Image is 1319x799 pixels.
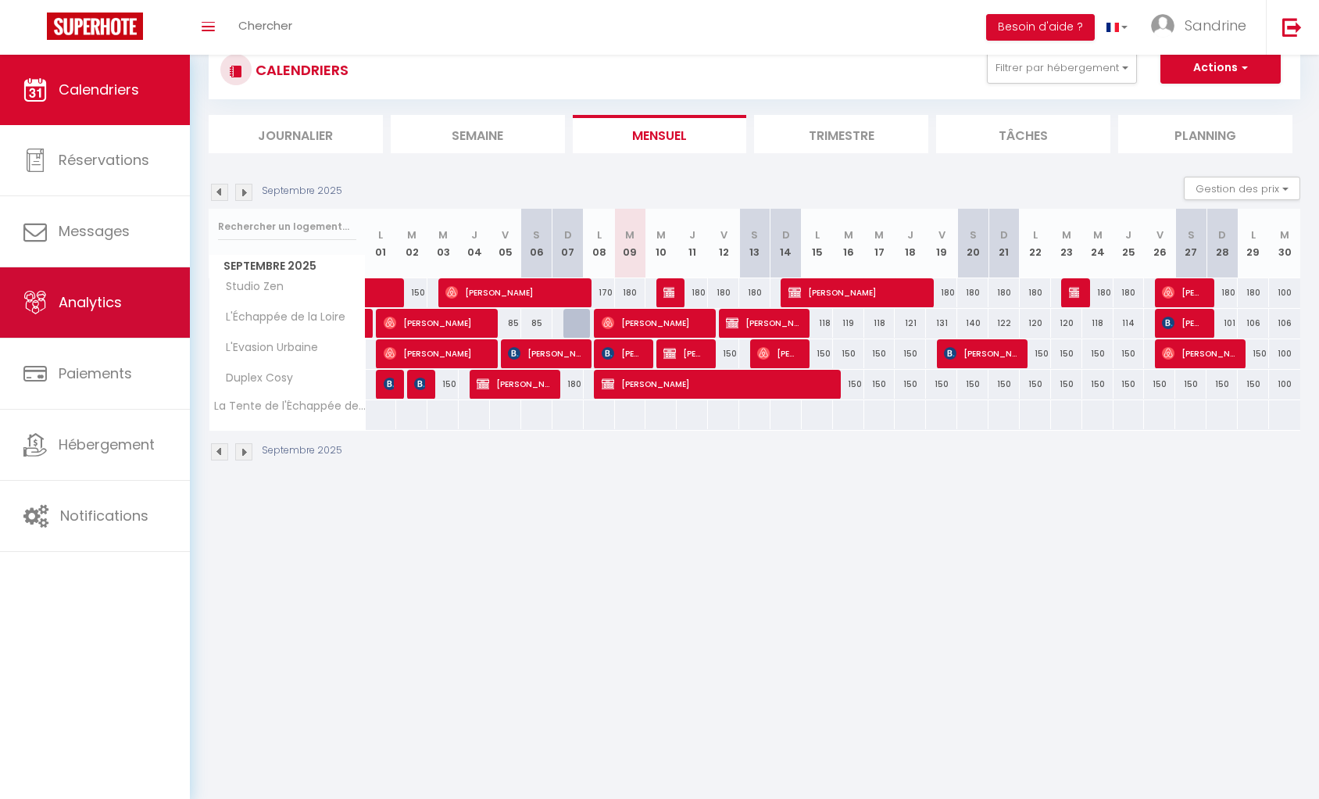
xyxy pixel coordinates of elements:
[1020,370,1051,399] div: 150
[926,309,957,338] div: 131
[1184,177,1300,200] button: Gestion des prix
[957,278,988,307] div: 180
[396,209,427,278] th: 02
[252,52,349,88] h3: CALENDRIERS
[926,278,957,307] div: 180
[677,209,708,278] th: 11
[1051,209,1082,278] th: 23
[1206,370,1238,399] div: 150
[988,309,1020,338] div: 122
[833,209,864,278] th: 16
[895,339,926,368] div: 150
[1269,209,1300,278] th: 30
[944,339,1017,368] span: [PERSON_NAME]
[414,369,424,399] span: [PERSON_NAME]
[1020,209,1051,278] th: 22
[739,278,770,307] div: 180
[864,370,895,399] div: 150
[782,228,790,242] abbr: D
[384,339,488,368] span: [PERSON_NAME]
[1051,309,1082,338] div: 120
[1175,209,1206,278] th: 27
[726,308,799,338] span: [PERSON_NAME]
[833,370,864,399] div: 150
[427,209,459,278] th: 03
[552,209,584,278] th: 07
[988,209,1020,278] th: 21
[1188,228,1195,242] abbr: S
[988,370,1020,399] div: 150
[1238,339,1269,368] div: 150
[602,308,706,338] span: [PERSON_NAME]
[926,370,957,399] div: 150
[788,278,924,307] span: [PERSON_NAME]
[471,228,477,242] abbr: J
[689,228,695,242] abbr: J
[864,309,895,338] div: 118
[1185,16,1246,35] span: Sandrine
[459,209,490,278] th: 04
[378,228,383,242] abbr: L
[47,13,143,40] img: Super Booking
[987,52,1137,84] button: Filtrer par hébergement
[521,209,552,278] th: 06
[384,369,394,399] span: Patureau Léa
[1113,370,1145,399] div: 150
[59,292,122,312] span: Analytics
[625,228,634,242] abbr: M
[895,309,926,338] div: 121
[1051,370,1082,399] div: 150
[615,278,646,307] div: 180
[1082,278,1113,307] div: 180
[1082,309,1113,338] div: 118
[1162,339,1235,368] span: [PERSON_NAME]
[926,209,957,278] th: 19
[1113,339,1145,368] div: 150
[1151,14,1174,38] img: ...
[957,309,988,338] div: 140
[445,278,581,307] span: [PERSON_NAME]
[1062,228,1071,242] abbr: M
[584,209,615,278] th: 08
[1082,370,1113,399] div: 150
[508,339,581,368] span: [PERSON_NAME]
[1051,339,1082,368] div: 150
[1125,228,1131,242] abbr: J
[59,435,155,454] span: Hébergement
[957,209,988,278] th: 20
[262,184,342,199] p: Septembre 2025
[615,209,646,278] th: 09
[1020,339,1051,368] div: 150
[1082,339,1113,368] div: 150
[13,6,59,53] button: Ouvrir le widget de chat LiveChat
[60,506,148,525] span: Notifications
[1269,278,1300,307] div: 100
[1238,309,1269,338] div: 106
[802,339,833,368] div: 150
[1093,228,1103,242] abbr: M
[986,14,1095,41] button: Besoin d'aide ?
[957,370,988,399] div: 150
[212,278,288,296] span: Studio Zen
[970,228,977,242] abbr: S
[874,228,884,242] abbr: M
[59,364,132,383] span: Paiements
[1082,209,1113,278] th: 24
[663,339,705,368] span: [PERSON_NAME]
[584,278,615,307] div: 170
[802,209,833,278] th: 15
[573,115,747,153] li: Mensuel
[209,255,365,278] span: Septembre 2025
[1238,370,1269,399] div: 150
[1162,278,1203,307] span: [PERSON_NAME]
[844,228,853,242] abbr: M
[1206,309,1238,338] div: 101
[1113,278,1145,307] div: 180
[238,17,292,34] span: Chercher
[384,308,488,338] span: [PERSON_NAME]
[1206,209,1238,278] th: 28
[1218,228,1226,242] abbr: D
[895,209,926,278] th: 18
[59,221,130,241] span: Messages
[597,228,602,242] abbr: L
